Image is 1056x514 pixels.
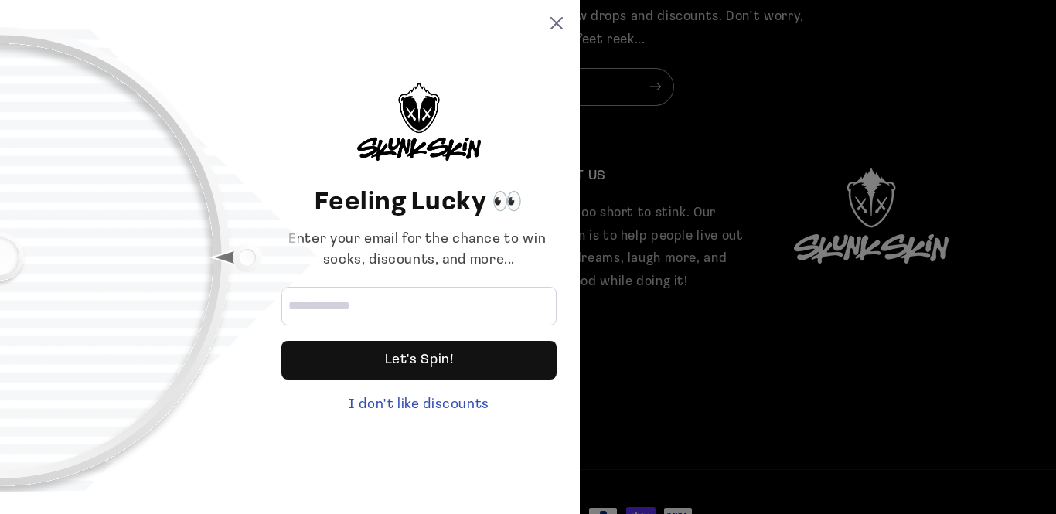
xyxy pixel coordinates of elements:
[385,341,454,380] div: Let's Spin!
[281,395,557,416] div: I don't like discounts
[281,230,557,271] div: Enter your email for the chance to win socks, discounts, and more...
[281,287,557,325] input: Email address
[281,185,557,222] header: Feeling Lucky 👀
[357,83,481,161] img: logo
[281,341,557,380] div: Let's Spin!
